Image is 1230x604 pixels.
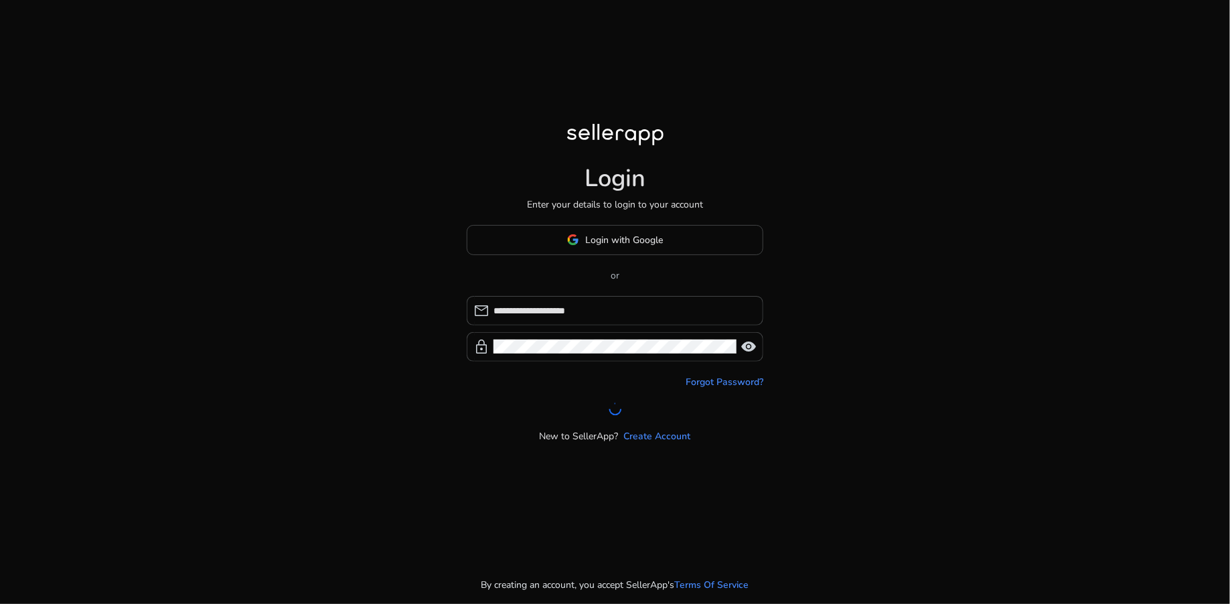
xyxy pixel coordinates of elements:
a: Terms Of Service [675,578,749,592]
p: or [467,269,763,283]
p: Enter your details to login to your account [527,198,703,212]
a: Forgot Password? [686,375,763,389]
span: mail [473,303,489,319]
span: visibility [741,339,757,355]
a: Create Account [624,429,691,443]
button: Login with Google [467,225,763,255]
h1: Login [585,164,645,193]
span: lock [473,339,489,355]
p: New to SellerApp? [540,429,619,443]
img: google-logo.svg [567,234,579,246]
span: Login with Google [586,233,664,247]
